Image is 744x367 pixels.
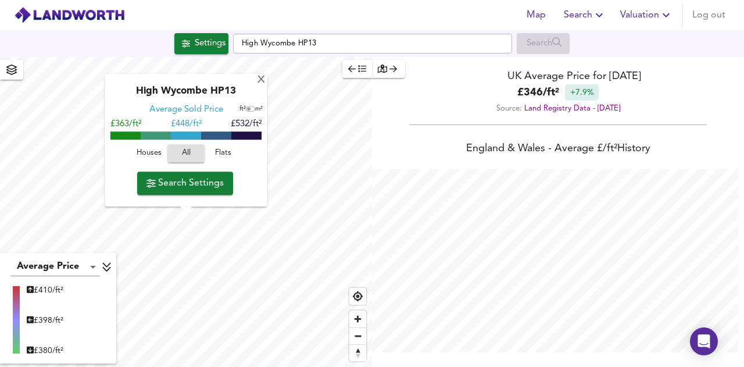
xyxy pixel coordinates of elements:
button: Map [517,3,555,27]
span: £363/ft² [110,120,141,129]
div: Enable a Source before running a Search [517,33,570,54]
div: Click to configure Search Settings [174,33,228,54]
span: Map [522,7,550,23]
div: Source: [372,101,744,116]
span: Search [564,7,606,23]
span: Search Settings [146,175,224,191]
span: Flats [208,147,239,161]
span: £532/ft² [231,120,262,129]
button: Zoom out [349,327,366,344]
span: m² [255,106,263,113]
div: X [256,75,266,86]
span: ft² [239,106,246,113]
span: Houses [133,147,164,161]
div: Average Price [10,258,100,276]
button: Find my location [349,288,366,305]
div: England & Wales - Average £/ ft² History [372,141,744,158]
button: Search [559,3,611,27]
img: logo [14,6,125,24]
b: £ 346 / ft² [517,85,559,101]
div: £ 380/ft² [27,345,63,357]
button: All [167,145,205,163]
div: Open Intercom Messenger [690,327,718,355]
div: £ 398/ft² [27,315,63,326]
span: Log out [692,7,725,23]
button: Houses [130,145,167,163]
button: Flats [205,145,242,163]
button: Zoom in [349,311,366,327]
button: Valuation [616,3,678,27]
span: All [173,147,199,161]
button: Search Settings [137,172,233,195]
button: Settings [174,33,228,54]
span: Reset bearing to north [349,345,366,361]
button: Log out [688,3,730,27]
input: Enter a location... [233,34,512,54]
div: Settings [195,36,226,51]
button: Reset bearing to north [349,344,366,361]
span: £ 448/ft² [171,120,202,129]
div: Average Sold Price [149,105,223,116]
div: £ 410/ft² [27,284,63,296]
a: Land Registry Data - [DATE] [524,105,620,112]
div: +7.9% [565,84,599,101]
span: Zoom out [349,328,366,344]
div: UK Average Price for [DATE] [372,69,744,84]
div: High Wycombe HP13 [110,86,262,105]
span: Valuation [620,7,673,23]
